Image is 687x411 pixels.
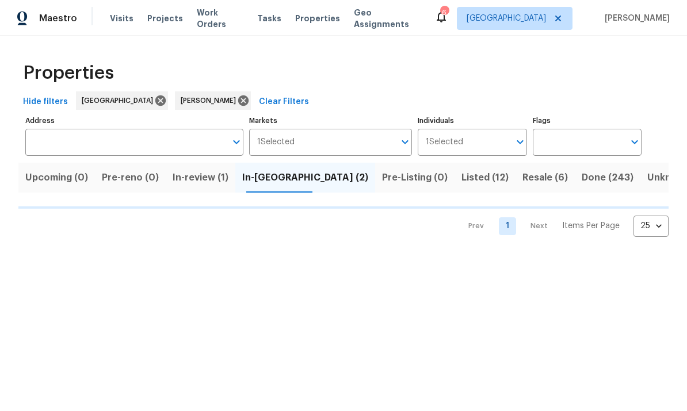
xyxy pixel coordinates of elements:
[600,13,670,24] span: [PERSON_NAME]
[533,117,642,124] label: Flags
[147,13,183,24] span: Projects
[257,14,281,22] span: Tasks
[259,95,309,109] span: Clear Filters
[23,67,114,79] span: Properties
[175,91,251,110] div: [PERSON_NAME]
[512,134,528,150] button: Open
[397,134,413,150] button: Open
[23,95,68,109] span: Hide filters
[25,170,88,186] span: Upcoming (0)
[39,13,77,24] span: Maestro
[457,216,669,237] nav: Pagination Navigation
[467,13,546,24] span: [GEOGRAPHIC_DATA]
[25,117,243,124] label: Address
[440,7,448,18] div: 6
[633,211,669,241] div: 25
[249,117,413,124] label: Markets
[181,95,241,106] span: [PERSON_NAME]
[257,137,295,147] span: 1 Selected
[102,170,159,186] span: Pre-reno (0)
[461,170,509,186] span: Listed (12)
[295,13,340,24] span: Properties
[562,220,620,232] p: Items Per Page
[522,170,568,186] span: Resale (6)
[354,7,421,30] span: Geo Assignments
[627,134,643,150] button: Open
[582,170,633,186] span: Done (243)
[18,91,72,113] button: Hide filters
[242,170,368,186] span: In-[GEOGRAPHIC_DATA] (2)
[254,91,314,113] button: Clear Filters
[76,91,168,110] div: [GEOGRAPHIC_DATA]
[110,13,133,24] span: Visits
[426,137,463,147] span: 1 Selected
[418,117,526,124] label: Individuals
[382,170,448,186] span: Pre-Listing (0)
[228,134,245,150] button: Open
[499,217,516,235] a: Goto page 1
[197,7,243,30] span: Work Orders
[173,170,228,186] span: In-review (1)
[82,95,158,106] span: [GEOGRAPHIC_DATA]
